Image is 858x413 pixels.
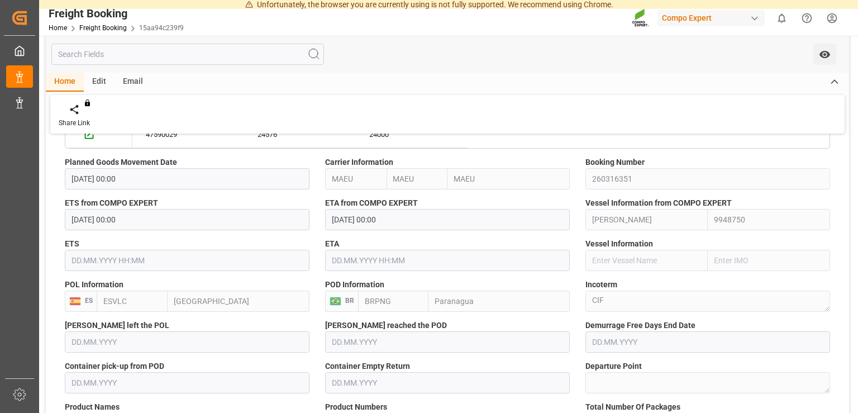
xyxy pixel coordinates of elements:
span: POD Information [325,279,384,291]
input: SCAC [325,168,387,189]
input: Enter Port Name [428,291,570,312]
input: Enter Port Name [168,291,309,312]
span: ETA from COMPO EXPERT [325,197,418,209]
input: DD.MM.YYYY HH:MM [65,209,309,230]
div: Compo Expert [657,10,765,26]
span: Vessel Information [585,238,653,250]
input: Search Fields [51,44,324,65]
a: Freight Booking [79,24,127,32]
button: open menu [813,44,836,65]
span: Container Empty Return [325,360,410,372]
input: Enter Locode [358,291,428,312]
textarea: CIF [585,291,830,312]
input: Shortname [387,168,448,189]
span: Incoterm [585,279,617,291]
input: DD.MM.YYYY HH:MM [325,209,570,230]
button: Compo Expert [657,7,769,29]
span: Demurrage Free Days End Date [585,320,695,331]
input: DD.MM.YYYY HH:MM [65,250,309,271]
div: Press SPACE to select this row. [132,121,468,148]
span: Container pick-up from POD [65,360,164,372]
span: ETA [325,238,339,250]
input: Enter IMO [708,209,830,230]
input: Fullname [447,168,570,189]
div: Freight Booking [49,5,184,22]
span: [PERSON_NAME] reached the POD [325,320,447,331]
span: [PERSON_NAME] left the POL [65,320,169,331]
span: Planned Goods Movement Date [65,156,177,168]
input: DD.MM.YYYY HH:MM [325,250,570,271]
input: DD.MM.YYYY [325,331,570,353]
input: Enter Vessel Name [585,209,708,230]
span: ETS [65,238,79,250]
span: Product Numbers [325,401,387,413]
button: Help Center [794,6,819,31]
span: Vessel Information from COMPO EXPERT [585,197,732,209]
span: POL Information [65,279,123,291]
div: 24576 [244,121,356,148]
span: Product Names [65,401,120,413]
div: Home [46,73,84,92]
div: Email [115,73,151,92]
a: Home [49,24,67,32]
div: Edit [84,73,115,92]
img: Screenshot%202023-09-29%20at%2010.02.21.png_1712312052.png [632,8,650,28]
input: Enter Vessel Name [585,250,708,271]
span: Departure Point [585,360,642,372]
input: DD.MM.YYYY [65,372,309,393]
div: 47590029 [132,121,244,148]
div: 24000 [356,121,468,148]
input: DD.MM.YYYY HH:MM [65,168,309,189]
input: Enter Locode [97,291,168,312]
span: Total Number Of Packages [585,401,680,413]
span: ETS from COMPO EXPERT [65,197,158,209]
input: DD.MM.YYYY [325,372,570,393]
span: Carrier Information [325,156,393,168]
div: Press SPACE to select this row. [65,121,132,148]
span: Booking Number [585,156,645,168]
button: show 0 new notifications [769,6,794,31]
input: DD.MM.YYYY [585,331,830,353]
input: DD.MM.YYYY [65,331,309,353]
input: Enter IMO [708,250,830,271]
